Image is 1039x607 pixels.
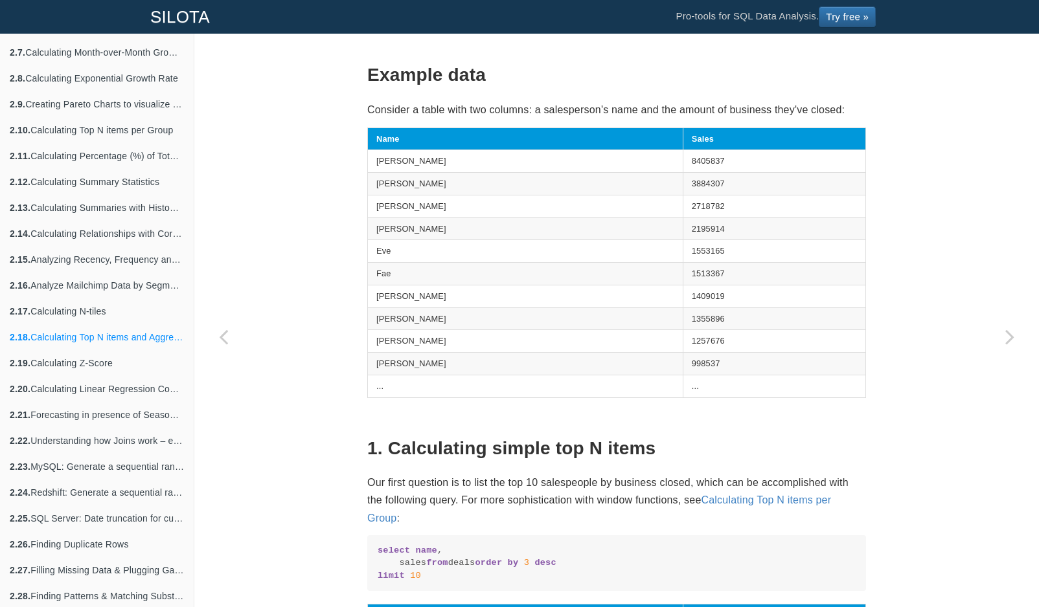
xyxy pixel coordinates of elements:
[10,410,30,420] b: 2.21.
[10,73,25,83] b: 2.8.
[368,217,683,240] td: [PERSON_NAME]
[819,6,876,27] a: Try free »
[367,101,866,118] p: Consider a table with two columns: a salesperson's name and the amount of business they've closed:
[10,203,30,213] b: 2.13.
[368,285,683,307] td: [PERSON_NAME]
[367,439,866,459] h2: 1. Calculating simple top N items
[367,474,866,527] p: Our first question is to list the top 10 salespeople by business closed, which can be accomplishe...
[683,263,865,285] td: 1513367
[378,571,405,580] span: limit
[10,539,30,549] b: 2.26.
[10,280,30,291] b: 2.16.
[524,558,529,568] span: 3
[974,542,1023,591] iframe: Drift Widget Chat Controller
[368,240,683,263] td: Eve
[10,254,30,265] b: 2.15.
[10,306,30,316] b: 2.17.
[683,195,865,217] td: 2718782
[368,173,683,195] td: [PERSON_NAME]
[663,1,889,33] li: Pro-tools for SQL Data Analysis.
[10,99,25,109] b: 2.9.
[10,125,30,135] b: 2.10.
[10,461,30,472] b: 2.23.
[10,436,30,446] b: 2.22.
[683,240,865,263] td: 1553165
[683,330,865,353] td: 1257676
[10,384,30,394] b: 2.20.
[194,66,253,607] a: Previous page: Calculating N-tiles
[378,546,410,555] span: select
[683,375,865,397] td: ...
[683,127,865,150] th: Sales
[367,494,831,523] a: Calculating Top N items per Group
[368,307,683,330] td: [PERSON_NAME]
[10,565,30,575] b: 2.27.
[10,177,30,187] b: 2.12.
[416,546,437,555] span: name
[426,558,448,568] span: from
[368,375,683,397] td: ...
[683,217,865,240] td: 2195914
[410,571,421,580] span: 10
[368,150,683,173] td: [PERSON_NAME]
[683,307,865,330] td: 1355896
[368,353,683,375] td: [PERSON_NAME]
[683,285,865,307] td: 1409019
[508,558,519,568] span: by
[683,150,865,173] td: 8405837
[141,1,220,33] a: SILOTA
[10,487,30,498] b: 2.24.
[368,263,683,285] td: Fae
[10,228,30,239] b: 2.14.
[10,358,30,368] b: 2.19.
[475,558,502,568] span: order
[10,151,30,161] b: 2.11.
[368,127,683,150] th: Name
[981,66,1039,607] a: Next page: Calculating Z-Score
[367,65,866,85] h2: Example data
[534,558,556,568] span: desc
[378,544,856,582] code: , sales deals
[683,353,865,375] td: 998537
[683,173,865,195] td: 3884307
[368,330,683,353] td: [PERSON_NAME]
[10,591,30,601] b: 2.28.
[10,332,30,342] b: 2.18.
[10,47,25,58] b: 2.7.
[368,195,683,217] td: [PERSON_NAME]
[10,513,30,524] b: 2.25.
